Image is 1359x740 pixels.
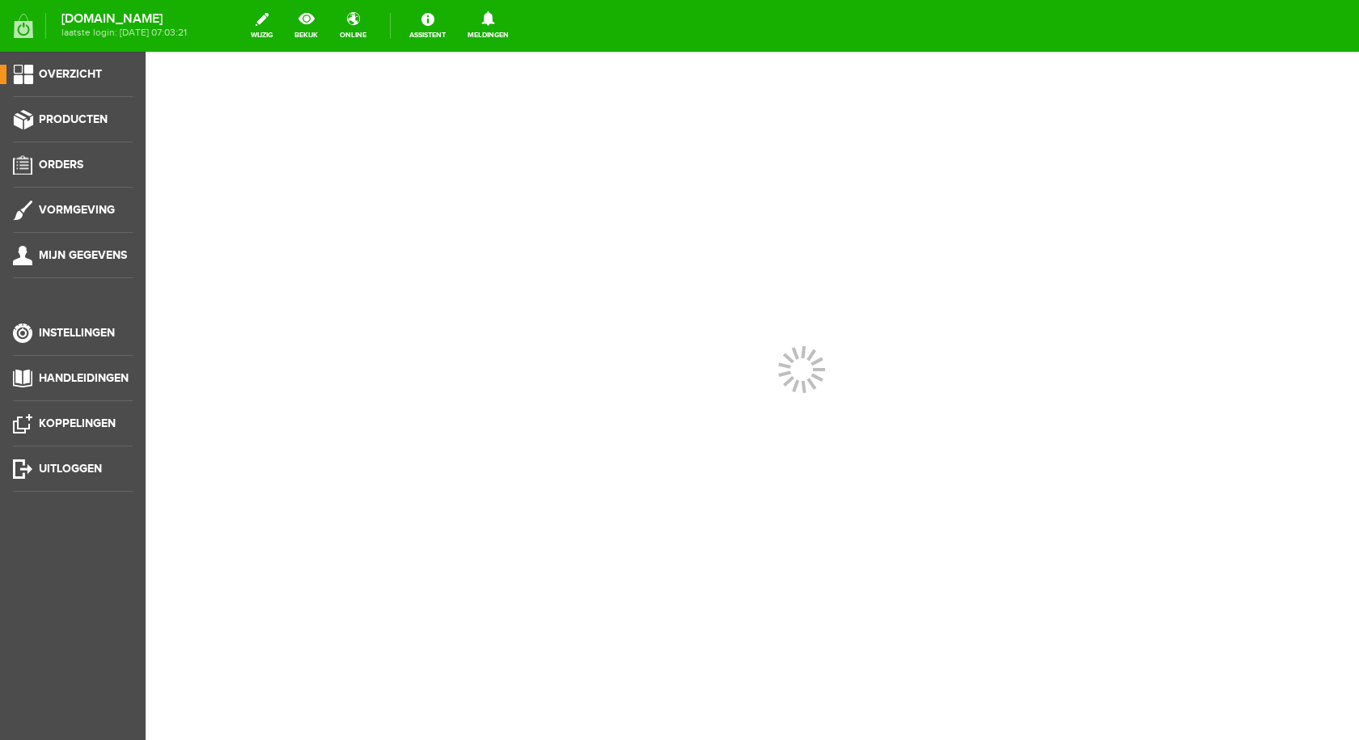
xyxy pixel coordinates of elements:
[39,417,116,430] span: Koppelingen
[61,28,187,37] span: laatste login: [DATE] 07:03:21
[458,8,519,44] a: Meldingen
[61,15,187,23] strong: [DOMAIN_NAME]
[39,326,115,340] span: Instellingen
[39,67,102,81] span: Overzicht
[330,8,376,44] a: online
[39,158,83,171] span: Orders
[39,248,127,262] span: Mijn gegevens
[39,203,115,217] span: Vormgeving
[39,112,108,126] span: Producten
[400,8,455,44] a: Assistent
[285,8,328,44] a: bekijk
[241,8,282,44] a: wijzig
[39,462,102,476] span: Uitloggen
[39,371,129,385] span: Handleidingen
